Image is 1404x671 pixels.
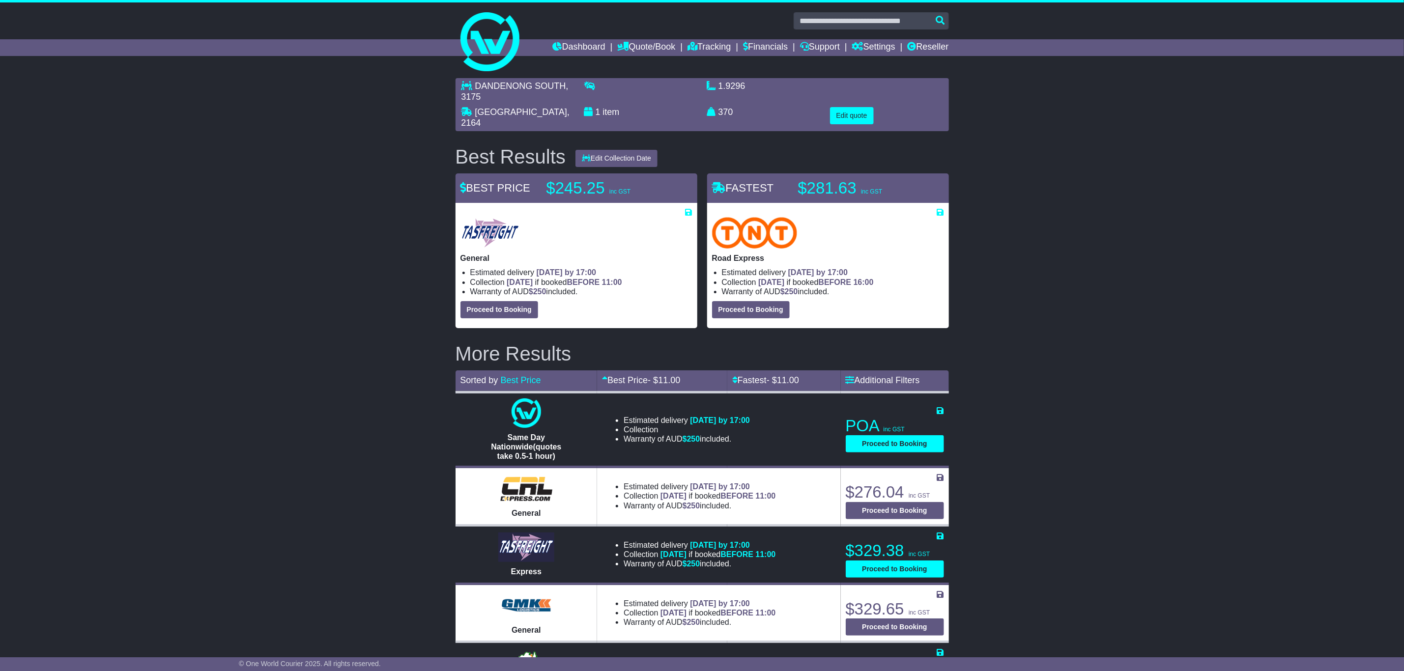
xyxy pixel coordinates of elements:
span: 250 [687,502,700,510]
p: $329.65 [846,599,944,619]
span: 16:00 [854,278,874,286]
span: BEFORE [819,278,852,286]
button: Proceed to Booking [460,301,538,318]
span: © One World Courier 2025. All rights reserved. [239,660,381,668]
img: CRL: General [494,474,559,503]
button: Proceed to Booking [846,435,944,452]
span: Same Day Nationwide(quotes take 0.5-1 hour) [491,433,561,460]
span: 250 [687,559,700,568]
span: 11:00 [756,550,776,559]
li: Warranty of AUD included. [624,617,775,627]
span: if booked [660,550,775,559]
span: $ [683,502,700,510]
li: Warranty of AUD included. [624,434,750,444]
span: item [603,107,620,117]
span: 250 [533,287,546,296]
span: if booked [660,609,775,617]
button: Proceed to Booking [712,301,790,318]
span: [DATE] by 17:00 [788,268,848,277]
h2: More Results [456,343,949,364]
p: General [460,253,692,263]
span: inc GST [609,188,630,195]
span: FASTEST [712,182,774,194]
span: 11:00 [602,278,622,286]
span: [DATE] [758,278,784,286]
a: Tracking [688,39,731,56]
span: [DATE] by 17:00 [690,541,750,549]
img: One World Courier: Same Day Nationwide(quotes take 0.5-1 hour) [512,398,541,428]
p: $281.63 [798,178,921,198]
li: Warranty of AUD included. [722,287,944,296]
li: Warranty of AUD included. [624,559,775,568]
span: if booked [660,492,775,500]
li: Estimated delivery [722,268,944,277]
button: Proceed to Booking [846,618,944,636]
a: Support [800,39,840,56]
li: Collection [624,425,750,434]
p: $276.04 [846,482,944,502]
span: inc GST [861,188,882,195]
span: $ [529,287,546,296]
span: $ [683,618,700,626]
img: TNT Domestic: Road Express [712,217,798,249]
span: inc GST [909,609,930,616]
li: Estimated delivery [470,268,692,277]
span: $ [683,435,700,443]
span: [GEOGRAPHIC_DATA] [475,107,567,117]
span: 370 [718,107,733,117]
span: $ [780,287,798,296]
span: DANDENONG SOUTH [475,81,566,91]
li: Collection [624,491,775,501]
span: 11.00 [777,375,799,385]
li: Estimated delivery [624,540,775,550]
li: Estimated delivery [624,482,775,491]
span: [DATE] by 17:00 [690,482,750,491]
a: Settings [852,39,895,56]
span: [DATE] by 17:00 [690,599,750,608]
span: 11:00 [756,492,776,500]
span: [DATE] by 17:00 [690,416,750,424]
img: Tasfreight: Express [498,532,554,562]
a: Reseller [907,39,948,56]
button: Proceed to Booking [846,560,944,578]
span: , 3175 [461,81,569,102]
img: GMK Logistics: General [497,591,556,620]
span: 11:00 [756,609,776,617]
span: 1 [596,107,601,117]
span: BEST PRICE [460,182,530,194]
li: Estimated delivery [624,416,750,425]
a: Best Price [501,375,541,385]
li: Collection [624,608,775,617]
p: $245.25 [546,178,669,198]
a: Best Price- $11.00 [602,375,680,385]
img: Tasfreight: General [460,217,520,249]
a: Fastest- $11.00 [732,375,799,385]
button: Proceed to Booking [846,502,944,519]
li: Collection [470,278,692,287]
span: BEFORE [720,550,753,559]
span: General [512,509,541,517]
span: [DATE] [660,609,687,617]
span: if booked [507,278,622,286]
p: $329.38 [846,541,944,560]
div: Best Results [451,146,571,168]
a: Dashboard [553,39,605,56]
li: Collection [624,550,775,559]
span: General [512,626,541,634]
span: 1.9296 [718,81,745,91]
p: POA [846,416,944,436]
span: 11.00 [658,375,680,385]
span: 250 [687,618,700,626]
span: $ [683,559,700,568]
span: Sorted by [460,375,498,385]
button: Edit quote [830,107,874,124]
span: - $ [767,375,799,385]
li: Warranty of AUD included. [624,501,775,510]
span: [DATE] [507,278,533,286]
span: - $ [648,375,680,385]
span: 250 [687,435,700,443]
span: [DATE] [660,492,687,500]
span: [DATE] [660,550,687,559]
span: 250 [785,287,798,296]
span: BEFORE [567,278,600,286]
